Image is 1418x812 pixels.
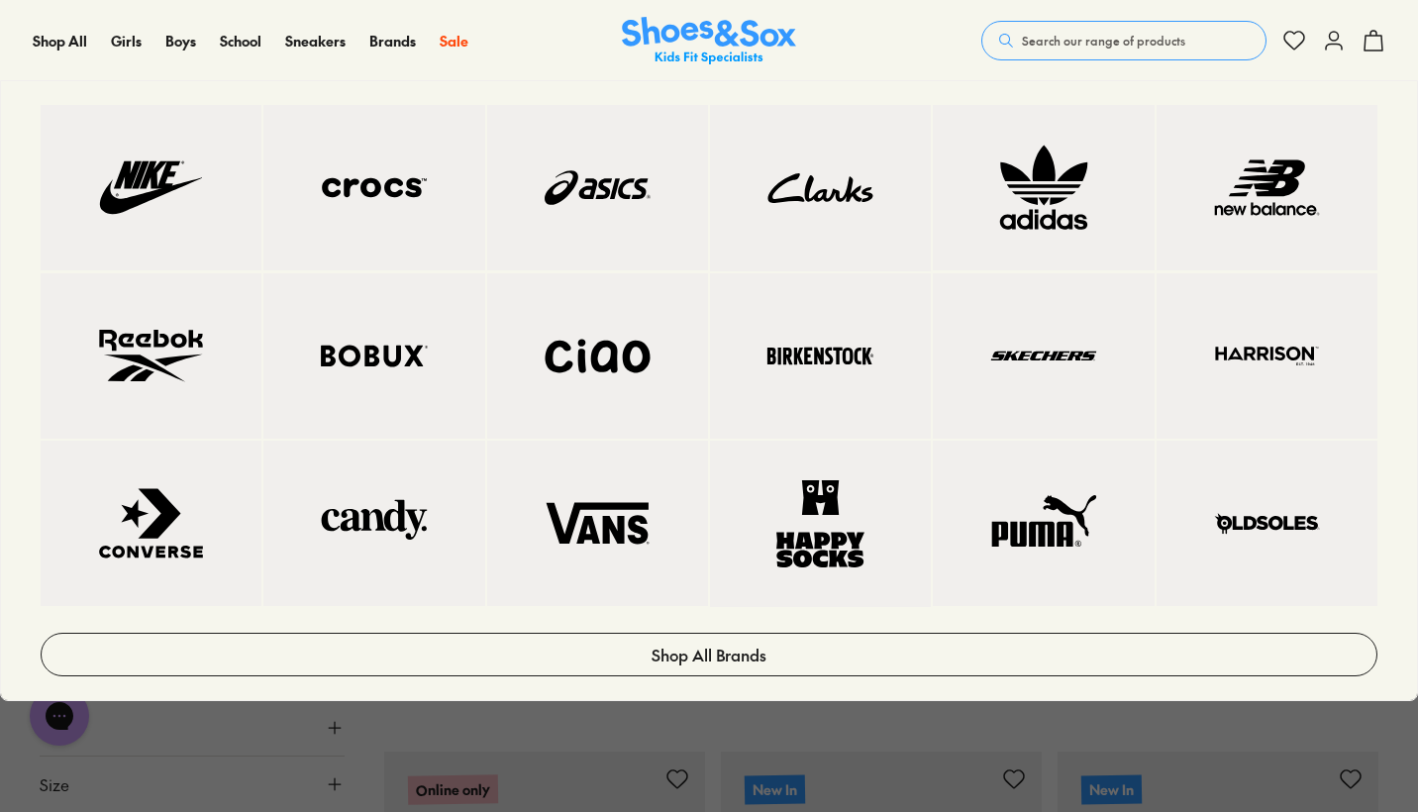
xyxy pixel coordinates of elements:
[440,31,468,51] a: Sale
[440,31,468,51] span: Sale
[652,643,766,666] span: Shop All Brands
[40,772,69,796] span: Size
[40,700,345,756] button: Price
[40,757,345,812] button: Size
[111,31,142,51] a: Girls
[369,31,416,51] a: Brands
[41,633,1377,676] a: Shop All Brands
[622,17,796,65] a: Shoes & Sox
[165,31,196,51] span: Boys
[111,31,142,51] span: Girls
[369,31,416,51] span: Brands
[285,31,346,51] span: Sneakers
[622,17,796,65] img: SNS_Logo_Responsive.svg
[981,21,1266,60] button: Search our range of products
[33,31,87,51] span: Shop All
[20,679,99,753] iframe: Gorgias live chat messenger
[220,31,261,51] a: School
[408,775,498,806] p: Online only
[1022,32,1185,50] span: Search our range of products
[1081,775,1142,805] p: New In
[220,31,261,51] span: School
[165,31,196,51] a: Boys
[33,31,87,51] a: Shop All
[745,775,805,805] p: New In
[285,31,346,51] a: Sneakers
